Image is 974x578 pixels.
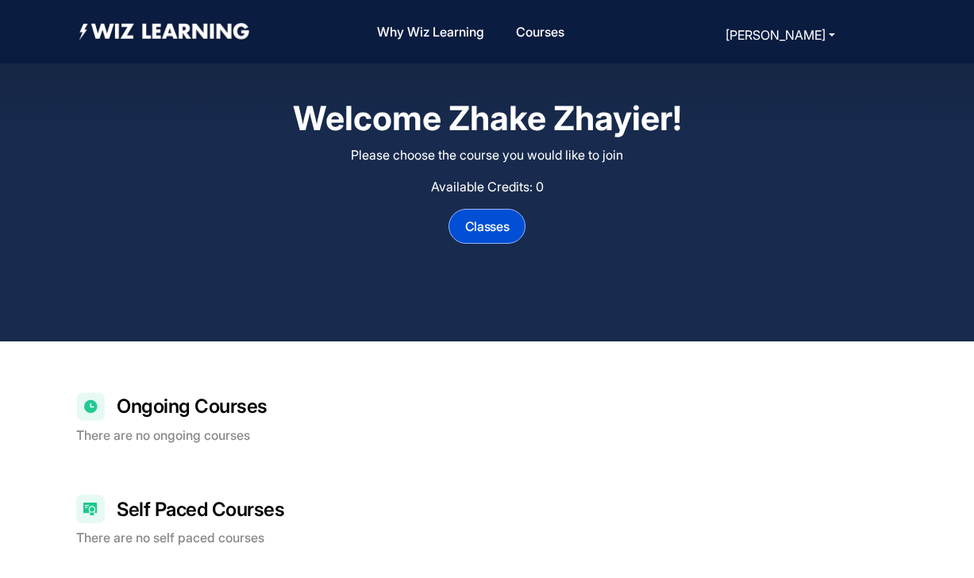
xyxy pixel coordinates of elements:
h2: There are no self paced courses [76,531,898,545]
h2: Ongoing Courses [117,394,268,418]
button: Classes [449,209,526,244]
button: [PERSON_NAME] [721,24,840,46]
h2: Welcome Zhake Zhayier! [107,98,867,140]
a: Courses [510,15,571,49]
h2: Self Paced Courses [117,497,284,522]
h2: There are no ongoing courses [76,429,898,443]
p: Please choose the course you would like to join [107,145,867,164]
a: Why Wiz Learning [371,15,491,49]
p: Available Credits: 0 [107,177,867,196]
